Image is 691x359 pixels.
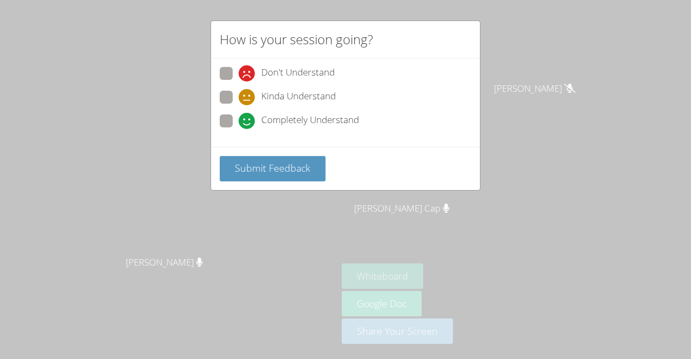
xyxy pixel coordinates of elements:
[220,156,326,181] button: Submit Feedback
[261,65,335,82] span: Don't Understand
[220,30,373,49] h2: How is your session going?
[261,113,359,129] span: Completely Understand
[235,161,310,174] span: Submit Feedback
[261,89,336,105] span: Kinda Understand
